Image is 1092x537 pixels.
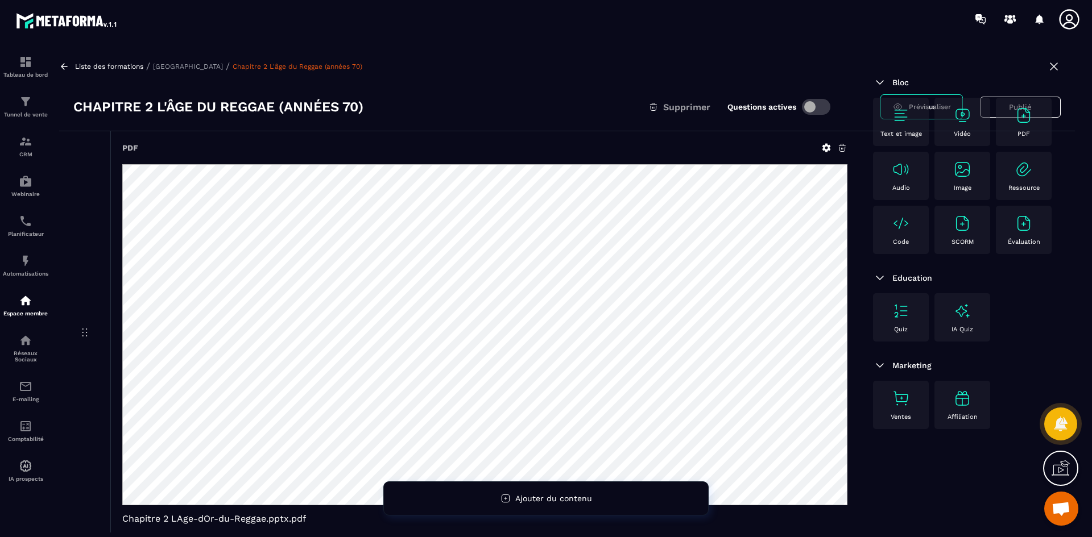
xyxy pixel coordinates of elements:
[146,61,150,72] span: /
[3,86,48,126] a: formationformationTunnel de vente
[892,302,910,320] img: text-image no-wra
[892,214,910,232] img: text-image no-wra
[1015,160,1033,178] img: text-image no-wra
[892,273,932,282] span: Education
[19,174,32,188] img: automations
[892,106,910,124] img: text-image no-wra
[892,160,910,178] img: text-image no-wra
[873,271,887,285] img: arrow-down
[952,326,973,333] p: IA Quiz
[892,389,910,407] img: text-image no-wra
[3,436,48,442] p: Comptabilité
[3,191,48,197] p: Webinaire
[953,302,971,320] img: text-image
[3,371,48,411] a: emailemailE-mailing
[3,126,48,166] a: formationformationCRM
[948,413,978,421] p: Affiliation
[3,111,48,118] p: Tunnel de vente
[19,55,32,69] img: formation
[873,76,887,89] img: arrow-down
[3,325,48,371] a: social-networksocial-networkRéseaux Sociaux
[19,459,32,473] img: automations
[892,184,910,192] p: Audio
[19,419,32,433] img: accountant
[73,98,363,116] h3: Chapitre 2 L'âge du Reggae (années 70)
[954,184,971,192] p: Image
[153,63,223,70] a: [GEOGRAPHIC_DATA]
[3,245,48,285] a: automationsautomationsAutomatisations
[3,476,48,482] p: IA prospects
[3,270,48,277] p: Automatisations
[3,47,48,86] a: formationformationTableau de bord
[19,334,32,347] img: social-network
[1017,130,1030,138] p: PDF
[3,166,48,206] a: automationsautomationsWebinaire
[226,61,230,72] span: /
[19,380,32,393] img: email
[122,513,847,524] span: Chapitre 2 LAge-dOr-du-Reggae.pptx.pdf
[3,350,48,363] p: Réseaux Sociaux
[19,135,32,148] img: formation
[892,78,909,87] span: Bloc
[19,254,32,268] img: automations
[16,10,118,31] img: logo
[891,413,911,421] p: Ventes
[873,359,887,372] img: arrow-down
[75,63,143,70] a: Liste des formations
[953,106,971,124] img: text-image no-wra
[892,361,932,370] span: Marketing
[3,411,48,451] a: accountantaccountantComptabilité
[3,72,48,78] p: Tableau de bord
[233,63,362,70] a: Chapitre 2 L'âge du Reggae (années 70)
[893,238,909,245] p: Code
[3,206,48,245] a: schedulerschedulerPlanificateur
[19,294,32,307] img: automations
[3,396,48,402] p: E-mailing
[894,326,908,333] p: Quiz
[727,102,796,111] label: Questions actives
[953,389,971,407] img: text-image
[19,214,32,228] img: scheduler
[954,130,971,138] p: Vidéo
[953,214,971,232] img: text-image no-wra
[880,130,922,138] p: Text et image
[663,102,710,113] span: Supprimer
[19,95,32,109] img: formation
[3,310,48,317] p: Espace membre
[1044,492,1078,526] a: Ouvrir le chat
[122,143,138,152] h6: PDF
[1008,184,1040,192] p: Ressource
[952,238,974,245] p: SCORM
[1008,238,1040,245] p: Évaluation
[3,151,48,157] p: CRM
[1015,106,1033,124] img: text-image no-wra
[515,494,592,503] span: Ajouter du contenu
[3,285,48,325] a: automationsautomationsEspace membre
[1015,214,1033,232] img: text-image no-wra
[3,231,48,237] p: Planificateur
[953,160,971,178] img: text-image no-wra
